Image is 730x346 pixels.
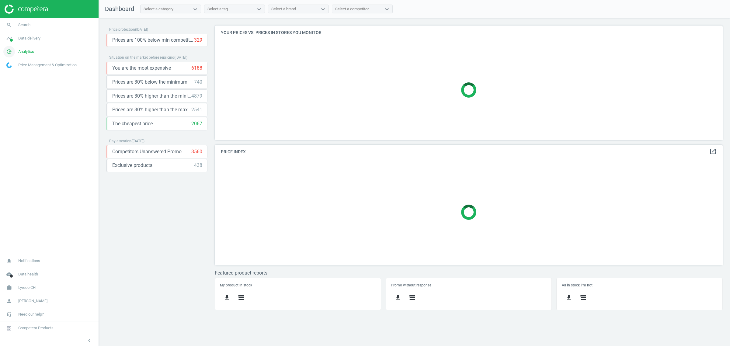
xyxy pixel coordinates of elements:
button: storage [405,291,419,305]
i: storage [237,294,245,301]
div: Select a tag [207,6,228,12]
img: wGWNvw8QSZomAAAAABJRU5ErkJggg== [6,62,12,68]
h4: Price Index [215,145,723,159]
i: chevron_left [86,337,93,344]
span: Notifications [18,258,40,264]
span: Prices are 30% higher than the minimum [112,93,191,99]
span: Analytics [18,49,34,54]
span: Need our help? [18,312,44,317]
div: 329 [194,37,202,43]
div: Select a brand [271,6,296,12]
img: ajHJNr6hYgQAAAAASUVORK5CYII= [5,5,48,14]
span: Prices are 30% higher than the maximal [112,106,191,113]
i: notifications [3,255,15,267]
div: 6188 [191,65,202,71]
div: Select a category [144,6,173,12]
button: get_app [220,291,234,305]
span: Dashboard [105,5,134,12]
span: ( [DATE] ) [131,139,144,143]
button: storage [576,291,590,305]
div: 4879 [191,93,202,99]
a: open_in_new [709,148,717,156]
button: chevron_left [82,337,97,344]
i: work [3,282,15,293]
i: open_in_new [709,148,717,155]
button: storage [234,291,248,305]
span: [PERSON_NAME] [18,298,47,304]
i: timeline [3,33,15,44]
span: Search [18,22,30,28]
span: Competitors Unanswered Promo [112,148,182,155]
i: storage [579,294,586,301]
i: pie_chart_outlined [3,46,15,57]
i: cloud_done [3,268,15,280]
span: You are the most expensive [112,65,171,71]
span: Exclusive products [112,162,152,169]
span: ( [DATE] ) [174,55,187,60]
h5: All in stock, i'm not [562,283,718,287]
h5: My product in stock [220,283,376,287]
span: Price Management & Optimization [18,62,77,68]
i: person [3,295,15,307]
div: 740 [194,79,202,85]
div: 438 [194,162,202,169]
h3: Featured product reports [215,270,723,276]
div: 3560 [191,148,202,155]
div: Select a competitor [335,6,369,12]
span: Competera Products [18,325,54,331]
span: The cheapest price [112,120,153,127]
i: get_app [223,294,231,301]
button: get_app [562,291,576,305]
span: Prices are 30% below the minimum [112,79,187,85]
span: Lyreco CH [18,285,36,290]
i: get_app [565,294,572,301]
button: get_app [391,291,405,305]
span: ( [DATE] ) [135,27,148,32]
h4: Your prices vs. prices in stores you monitor [215,26,723,40]
span: Price protection [109,27,135,32]
i: search [3,19,15,31]
span: Pay attention [109,139,131,143]
span: Situation on the market before repricing [109,55,174,60]
span: Data delivery [18,36,40,41]
div: 2067 [191,120,202,127]
h5: Promo without response [391,283,547,287]
span: Data health [18,272,38,277]
i: storage [408,294,415,301]
div: 2541 [191,106,202,113]
i: headset_mic [3,309,15,320]
i: get_app [394,294,401,301]
span: Prices are 100% below min competitor [112,37,194,43]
